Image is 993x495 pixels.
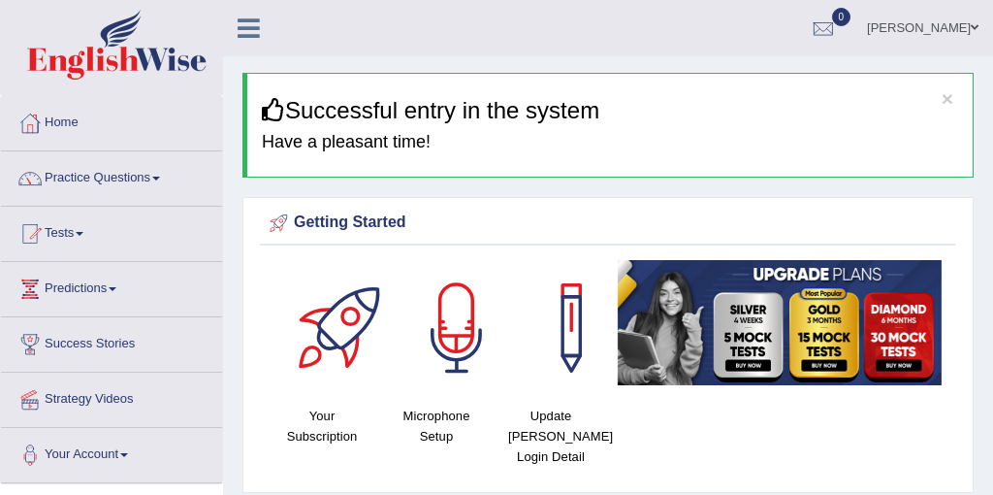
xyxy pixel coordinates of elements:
[1,428,222,477] a: Your Account
[618,260,942,385] img: small5.jpg
[832,8,851,26] span: 0
[262,98,958,123] h3: Successful entry in the system
[1,373,222,421] a: Strategy Videos
[262,133,958,152] h4: Have a pleasant time!
[274,406,369,446] h4: Your Subscription
[942,88,953,109] button: ×
[1,262,222,311] a: Predictions
[1,96,222,145] a: Home
[265,209,951,238] div: Getting Started
[1,151,222,200] a: Practice Questions
[1,317,222,366] a: Success Stories
[389,406,484,446] h4: Microphone Setup
[1,207,222,255] a: Tests
[503,406,598,467] h4: Update [PERSON_NAME] Login Detail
